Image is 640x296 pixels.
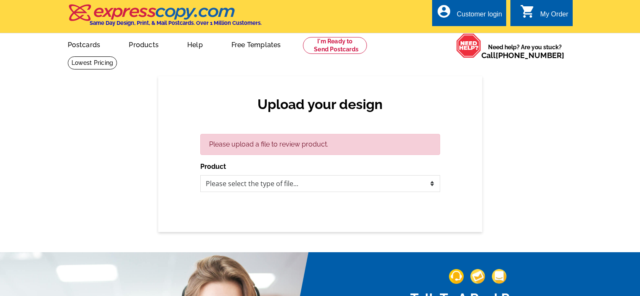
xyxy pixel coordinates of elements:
span: Need help? Are you stuck? [481,43,568,60]
img: support-img-1.png [449,269,464,284]
a: account_circle Customer login [436,9,502,20]
div: My Order [540,11,568,22]
a: Free Templates [218,34,295,54]
img: help [456,33,481,58]
a: Same Day Design, Print, & Mail Postcards. Over 1 Million Customers. [68,10,262,26]
i: shopping_cart [520,4,535,19]
a: Help [174,34,216,54]
i: account_circle [436,4,451,19]
img: support-img-3_1.png [492,269,507,284]
a: Postcards [54,34,114,54]
a: Products [115,34,172,54]
a: [PHONE_NUMBER] [496,51,564,60]
img: support-img-2.png [470,269,485,284]
div: Customer login [457,11,502,22]
h4: Same Day Design, Print, & Mail Postcards. Over 1 Million Customers. [90,20,262,26]
h2: Upload your design [209,96,432,112]
div: Please upload a file to review product. [200,134,440,155]
a: shopping_cart My Order [520,9,568,20]
span: Call [481,51,564,60]
label: Product [200,162,226,172]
